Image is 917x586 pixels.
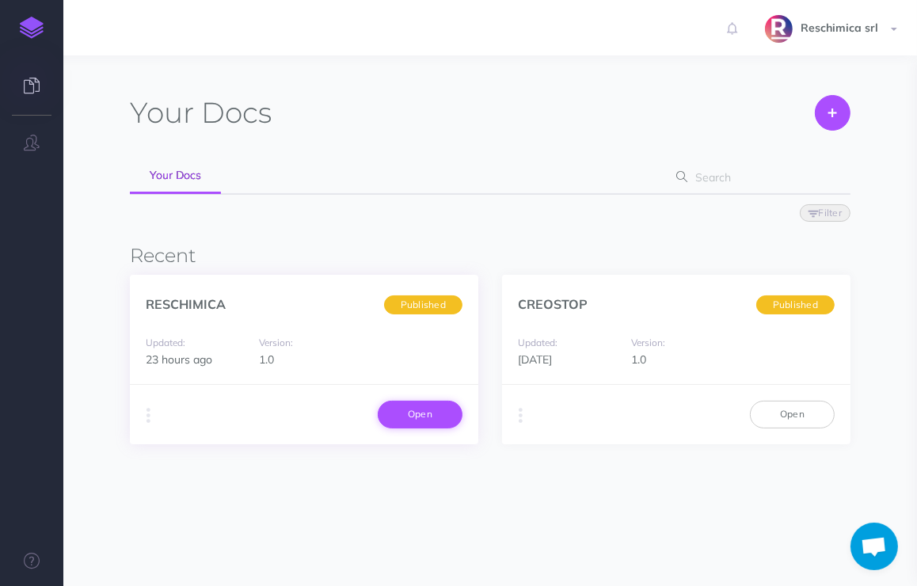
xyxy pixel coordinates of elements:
a: CREOSTOP [518,296,588,312]
span: 1.0 [631,352,646,367]
a: Your Docs [130,158,221,194]
small: Version: [259,337,293,348]
img: SYa4djqk1Oq5LKxmPekz2tk21Z5wK9RqXEiubV6a.png [765,15,793,43]
small: Updated: [146,337,185,348]
a: Open [378,401,462,428]
div: Aprire la chat [850,523,898,570]
button: Filter [800,204,850,222]
span: Your Docs [150,168,201,182]
input: Search [691,163,826,192]
a: Open [750,401,835,428]
small: Updated: [518,337,557,348]
span: 1.0 [259,352,274,367]
span: Your [130,95,194,130]
img: logo-mark.svg [20,17,44,39]
a: RESCHIMICA [146,296,226,312]
span: [DATE] [518,352,552,367]
span: Reschimica srl [793,21,886,35]
small: Version: [631,337,665,348]
i: More actions [146,405,150,427]
i: More actions [519,405,523,427]
h1: Docs [130,95,272,131]
h3: Recent [130,245,850,266]
span: 23 hours ago [146,352,212,367]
